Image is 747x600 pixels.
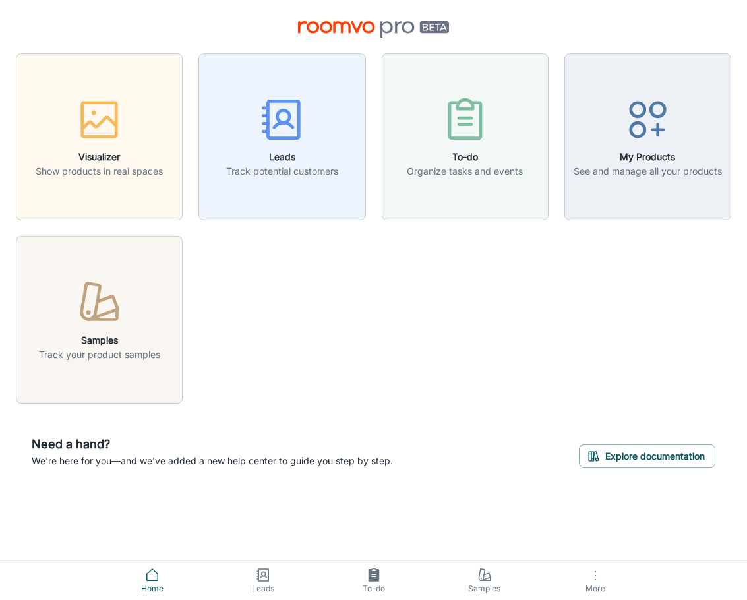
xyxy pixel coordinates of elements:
a: Home [97,561,208,600]
button: LeadsTrack potential customers [198,53,365,220]
span: Home [105,583,200,595]
p: Show products in real spaces [36,164,163,179]
h6: My Products [574,150,722,164]
a: LeadsTrack potential customers [198,129,365,142]
a: To-doOrganize tasks and events [382,129,549,142]
p: Track potential customers [226,164,338,179]
a: Samples [429,561,540,600]
img: Roomvo PRO Beta [298,21,449,38]
button: To-doOrganize tasks and events [382,53,549,220]
button: My ProductsSee and manage all your products [564,53,731,220]
button: VisualizerShow products in real spaces [16,53,183,220]
span: More [548,584,643,593]
h6: To-do [407,150,523,164]
a: My ProductsSee and manage all your products [564,129,731,142]
p: We're here for you—and we've added a new help center to guide you step by step. [32,454,393,468]
a: To-do [318,561,429,600]
button: Explore documentation [579,444,715,468]
span: Leads [216,583,311,595]
p: Track your product samples [39,347,160,362]
h6: Leads [226,150,338,164]
h6: Visualizer [36,150,163,164]
button: SamplesTrack your product samples [16,236,183,403]
span: To-do [326,583,421,595]
p: See and manage all your products [574,164,722,179]
a: Leads [208,561,318,600]
h6: Samples [39,333,160,347]
p: Organize tasks and events [407,164,523,179]
button: More [540,561,651,600]
span: Samples [437,583,532,595]
a: Explore documentation [579,448,715,462]
h6: Need a hand? [32,435,393,454]
a: SamplesTrack your product samples [16,312,183,325]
